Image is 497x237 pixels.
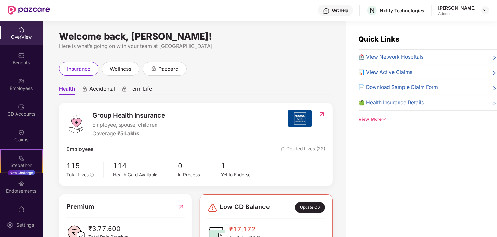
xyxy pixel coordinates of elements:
[359,83,438,92] span: 📄 Download Sample Claim Form
[492,100,497,107] span: right
[382,117,387,121] span: down
[7,222,13,228] img: svg+xml;base64,PHN2ZyBpZD0iU2V0dGluZy0yMHgyMCIgeG1sbnM9Imh0dHA6Ly93d3cudzMub3JnLzIwMDAvc3ZnIiB3aW...
[318,111,325,118] img: RedirectIcon
[18,181,25,187] img: svg+xml;base64,PHN2ZyBpZD0iRW5kb3JzZW1lbnRzIiB4bWxucz0iaHR0cDovL3d3dy53My5vcmcvMjAwMC9zdmciIHdpZH...
[18,27,25,33] img: svg+xml;base64,PHN2ZyBpZD0iSG9tZSIgeG1sbnM9Imh0dHA6Ly93d3cudzMub3JnLzIwMDAvc3ZnIiB3aWR0aD0iMjAiIG...
[178,160,221,171] span: 0
[66,172,89,177] span: Total Lives
[158,65,179,73] span: pazcard
[220,202,270,213] span: Low CD Balance
[82,86,87,92] div: animation
[370,6,375,14] span: N
[8,170,35,175] div: New Challenge
[67,65,90,73] span: insurance
[207,203,218,213] img: svg+xml;base64,PHN2ZyBpZD0iRGFuZ2VyLTMyeDMyIiB4bWxucz0iaHR0cDovL3d3dy53My5vcmcvMjAwMC9zdmciIHdpZH...
[323,8,329,14] img: svg+xml;base64,PHN2ZyBpZD0iSGVscC0zMngzMiIgeG1sbnM9Imh0dHA6Ly93d3cudzMub3JnLzIwMDAvc3ZnIiB3aWR0aD...
[92,130,166,138] div: Coverage:
[359,69,413,77] span: 📊 View Active Claims
[281,145,325,154] span: Deleted Lives (22)
[492,70,497,77] span: right
[295,202,325,213] div: Update CD
[90,173,94,177] span: info-circle
[66,160,99,171] span: 115
[8,6,50,15] img: New Pazcare Logo
[221,171,264,178] div: Yet to Endorse
[113,160,178,171] span: 114
[18,206,25,213] img: svg+xml;base64,PHN2ZyBpZD0iTXlfT3JkZXJzIiBkYXRhLW5hbWU9Ik15IE9yZGVycyIgeG1sbnM9Imh0dHA6Ly93d3cudz...
[66,145,94,154] span: Employees
[359,116,497,123] div: View More
[1,162,42,168] div: Stepathon
[288,110,312,127] img: insurerIcon
[110,65,131,73] span: wellness
[229,224,274,234] span: ₹17,172
[18,52,25,59] img: svg+xml;base64,PHN2ZyBpZD0iQmVuZWZpdHMiIHhtbG5zPSJodHRwOi8vd3d3LnczLm9yZy8yMDAwL3N2ZyIgd2lkdGg9Ij...
[18,155,25,161] img: svg+xml;base64,PHN2ZyB4bWxucz0iaHR0cDovL3d3dy53My5vcmcvMjAwMC9zdmciIHdpZHRoPSIyMSIgaGVpZ2h0PSIyMC...
[59,85,75,95] span: Health
[359,35,399,43] span: Quick Links
[121,86,127,92] div: animation
[89,85,115,95] span: Accidental
[117,131,140,137] span: ₹5 Lakhs
[438,5,476,11] div: [PERSON_NAME]
[92,110,166,120] span: Group Health Insurance
[59,34,333,39] div: Welcome back, [PERSON_NAME]!
[66,202,94,212] span: Premium
[359,53,424,61] span: 🏥 View Network Hospitals
[88,224,129,234] span: ₹3,77,600
[18,78,25,84] img: svg+xml;base64,PHN2ZyBpZD0iRW1wbG95ZWVzIiB4bWxucz0iaHR0cDovL3d3dy53My5vcmcvMjAwMC9zdmciIHdpZHRoPS...
[178,171,221,178] div: In Process
[18,104,25,110] img: svg+xml;base64,PHN2ZyBpZD0iQ0RfQWNjb3VudHMiIGRhdGEtbmFtZT0iQ0QgQWNjb3VudHMiIHhtbG5zPSJodHRwOi8vd3...
[66,114,86,134] img: logo
[492,55,497,61] span: right
[281,147,285,151] img: deleteIcon
[178,202,185,212] img: RedirectIcon
[15,222,36,228] div: Settings
[129,85,152,95] span: Term Life
[483,8,488,13] img: svg+xml;base64,PHN2ZyBpZD0iRHJvcGRvd24tMzJ4MzIiIHhtbG5zPSJodHRwOi8vd3d3LnczLm9yZy8yMDAwL3N2ZyIgd2...
[359,99,424,107] span: 🍏 Health Insurance Details
[492,85,497,92] span: right
[380,7,424,14] div: Nxtify Technologies
[113,171,178,178] div: Health Card Available
[92,121,166,129] span: Employee, spouse, children
[438,11,476,16] div: Admin
[221,160,264,171] span: 1
[332,8,348,13] div: Get Help
[59,42,333,50] div: Here is what’s going on with your team at [GEOGRAPHIC_DATA]
[18,129,25,136] img: svg+xml;base64,PHN2ZyBpZD0iQ2xhaW0iIHhtbG5zPSJodHRwOi8vd3d3LnczLm9yZy8yMDAwL3N2ZyIgd2lkdGg9IjIwIi...
[151,66,156,71] div: animation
